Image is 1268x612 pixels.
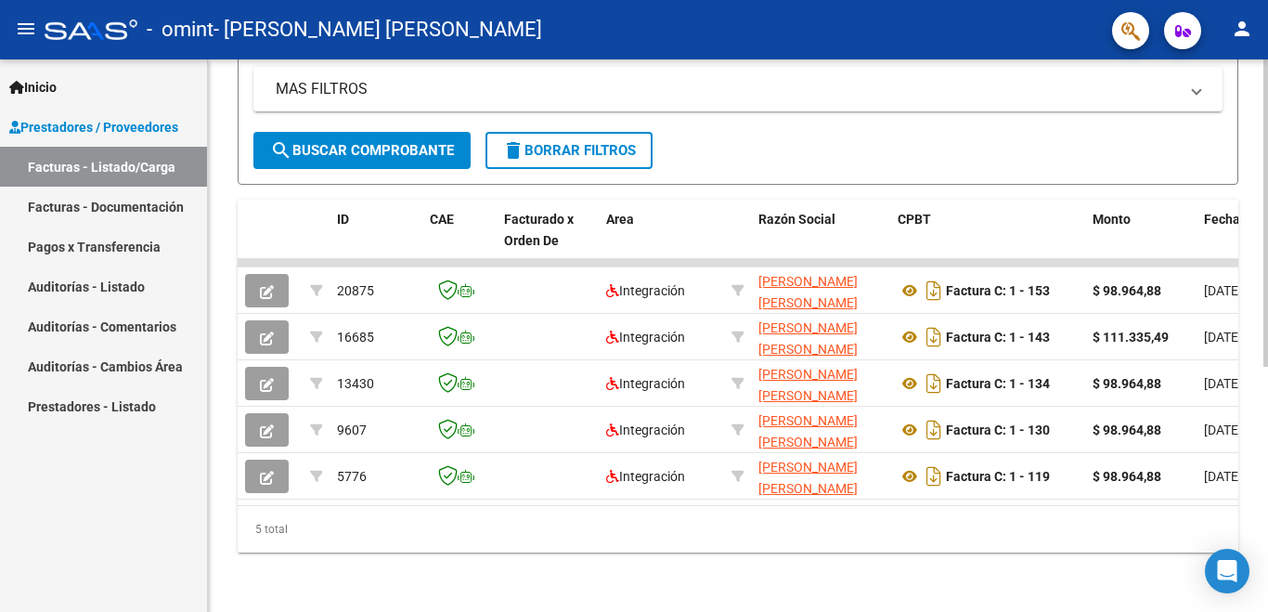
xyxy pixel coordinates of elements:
[337,469,367,484] span: 5776
[253,132,471,169] button: Buscar Comprobante
[147,9,213,50] span: - omint
[758,320,858,357] span: [PERSON_NAME] [PERSON_NAME]
[337,376,374,391] span: 13430
[422,200,497,281] datatable-header-cell: CAE
[1093,376,1161,391] strong: $ 98.964,88
[1093,330,1169,345] strong: $ 111.335,49
[946,469,1050,484] strong: Factura C: 1 - 119
[758,364,883,403] div: 27312976159
[1093,283,1161,298] strong: $ 98.964,88
[1204,283,1242,298] span: [DATE]
[504,212,574,248] span: Facturado x Orden De
[337,283,374,298] span: 20875
[238,506,1238,553] div: 5 total
[606,423,685,437] span: Integración
[898,212,931,227] span: CPBT
[1231,18,1253,40] mat-icon: person
[758,457,883,496] div: 27312976159
[15,18,37,40] mat-icon: menu
[1085,200,1197,281] datatable-header-cell: Monto
[606,330,685,345] span: Integración
[922,369,946,398] i: Descargar documento
[337,423,367,437] span: 9607
[502,139,524,162] mat-icon: delete
[1205,549,1249,593] div: Open Intercom Messenger
[1204,376,1242,391] span: [DATE]
[502,142,636,159] span: Borrar Filtros
[9,77,57,98] span: Inicio
[946,423,1050,437] strong: Factura C: 1 - 130
[497,200,599,281] datatable-header-cell: Facturado x Orden De
[606,283,685,298] span: Integración
[276,79,1178,99] mat-panel-title: MAS FILTROS
[758,460,858,496] span: [PERSON_NAME] [PERSON_NAME]
[758,410,883,449] div: 27312976159
[253,67,1223,111] mat-expansion-panel-header: MAS FILTROS
[430,212,454,227] span: CAE
[337,212,349,227] span: ID
[270,142,454,159] span: Buscar Comprobante
[606,376,685,391] span: Integración
[758,367,858,403] span: [PERSON_NAME] [PERSON_NAME]
[337,330,374,345] span: 16685
[270,139,292,162] mat-icon: search
[758,212,835,227] span: Razón Social
[213,9,542,50] span: - [PERSON_NAME] [PERSON_NAME]
[485,132,653,169] button: Borrar Filtros
[1093,423,1161,437] strong: $ 98.964,88
[599,200,724,281] datatable-header-cell: Area
[890,200,1085,281] datatable-header-cell: CPBT
[606,469,685,484] span: Integración
[9,117,178,137] span: Prestadores / Proveedores
[922,322,946,352] i: Descargar documento
[1093,469,1161,484] strong: $ 98.964,88
[758,274,858,310] span: [PERSON_NAME] [PERSON_NAME]
[758,318,883,357] div: 27312976159
[946,330,1050,345] strong: Factura C: 1 - 143
[1204,469,1242,484] span: [DATE]
[1093,212,1131,227] span: Monto
[922,415,946,445] i: Descargar documento
[1204,423,1242,437] span: [DATE]
[606,212,634,227] span: Area
[946,376,1050,391] strong: Factura C: 1 - 134
[330,200,422,281] datatable-header-cell: ID
[758,271,883,310] div: 27312976159
[922,276,946,306] i: Descargar documento
[922,462,946,491] i: Descargar documento
[1204,330,1242,345] span: [DATE]
[751,200,890,281] datatable-header-cell: Razón Social
[758,413,858,449] span: [PERSON_NAME] [PERSON_NAME]
[946,283,1050,298] strong: Factura C: 1 - 153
